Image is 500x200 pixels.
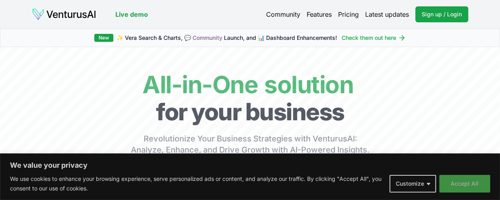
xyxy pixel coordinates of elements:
[415,6,468,22] a: Sign up / Login
[307,10,332,19] a: Features
[115,10,148,19] a: Live demo
[32,8,96,21] img: logo
[389,175,436,192] button: Customize
[342,34,406,42] a: Check them out here
[10,174,383,193] p: We use cookies to enhance your browsing experience, serve personalized ads or content, and analyz...
[439,175,490,192] button: Accept All
[338,10,359,19] a: Pricing
[10,161,490,170] p: We value your privacy
[422,10,462,18] span: Sign up / Login
[193,34,222,41] a: Community
[266,10,300,19] a: Community
[117,34,337,42] span: ✨ Vera Search & Charts, 💬 Launch, and 📊 Dashboard Enhancements!
[94,34,113,42] div: New
[365,10,409,19] a: Latest updates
